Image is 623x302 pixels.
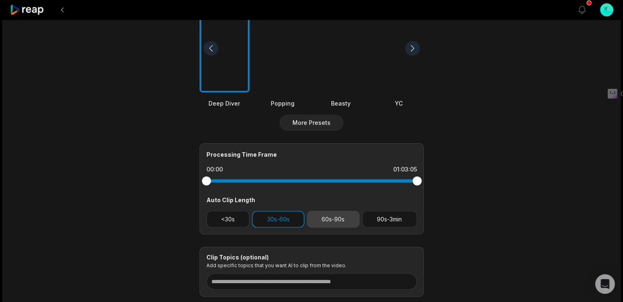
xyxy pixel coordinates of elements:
button: 60s-90s [307,211,360,228]
div: 01:03:05 [393,165,417,174]
div: Popping [258,99,308,108]
div: 00:00 [206,165,223,174]
p: Add specific topics that you want AI to clip from the video. [206,262,417,268]
div: Auto Clip Length [206,196,417,204]
div: Clip Topics (optional) [206,254,417,261]
div: YC [374,99,424,108]
button: 90s-3min [362,211,417,228]
div: Deep Diver [199,99,249,108]
button: More Presets [279,115,344,131]
button: 30s-60s [252,211,304,228]
div: Open Intercom Messenger [595,274,615,294]
div: Processing Time Frame [206,150,417,159]
button: <30s [206,211,250,228]
div: Beasty [316,99,366,108]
